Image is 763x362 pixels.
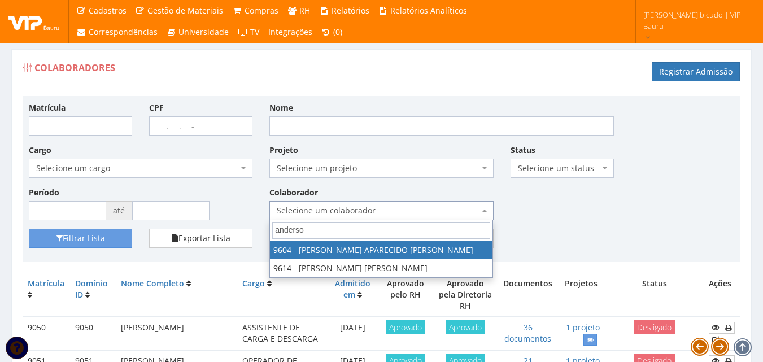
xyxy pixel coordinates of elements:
[149,102,164,114] label: CPF
[652,62,740,81] a: Registrar Admissão
[8,13,59,30] img: logo
[268,27,312,37] span: Integrações
[121,278,184,289] a: Nome Completo
[604,273,704,317] th: Status
[335,278,370,300] a: Admitido em
[269,159,493,178] span: Selecione um projeto
[634,320,675,334] span: Desligado
[299,5,310,16] span: RH
[558,273,604,317] th: Projetos
[23,317,71,351] td: 9050
[317,21,347,43] a: (0)
[178,27,229,37] span: Universidade
[643,9,748,32] span: [PERSON_NAME].bicudo | VIP Bauru
[106,201,132,220] span: até
[162,21,234,43] a: Universidade
[566,322,600,333] a: 1 projeto
[704,273,740,317] th: Ações
[504,322,551,344] a: 36 documentos
[238,317,328,351] td: ASSISTENTE DE CARGA E DESCARGA
[250,27,259,37] span: TV
[269,187,318,198] label: Colaborador
[149,116,252,136] input: ___.___.___-__
[75,278,108,300] a: Domínio ID
[498,273,558,317] th: Documentos
[390,5,467,16] span: Relatórios Analíticos
[269,145,298,156] label: Projeto
[29,159,252,178] span: Selecione um cargo
[328,317,377,351] td: [DATE]
[28,278,64,289] a: Matrícula
[147,5,223,16] span: Gestão de Materiais
[71,317,116,351] td: 9050
[29,187,59,198] label: Período
[269,201,493,220] span: Selecione um colaborador
[270,241,492,259] li: 9604 - [PERSON_NAME] APARECIDO [PERSON_NAME]
[242,278,265,289] a: Cargo
[333,27,342,37] span: (0)
[518,163,600,174] span: Selecione um status
[36,163,238,174] span: Selecione um cargo
[264,21,317,43] a: Integrações
[29,102,66,114] label: Matrícula
[511,145,535,156] label: Status
[29,229,132,248] button: Filtrar Lista
[511,159,614,178] span: Selecione um status
[270,259,492,277] li: 9614 - [PERSON_NAME] [PERSON_NAME]
[34,62,115,74] span: Colaboradores
[89,5,127,16] span: Cadastros
[377,273,433,317] th: Aprovado pelo RH
[277,163,479,174] span: Selecione um projeto
[72,21,162,43] a: Correspondências
[89,27,158,37] span: Correspondências
[269,102,293,114] label: Nome
[233,21,264,43] a: TV
[332,5,369,16] span: Relatórios
[446,320,485,334] span: Aprovado
[433,273,498,317] th: Aprovado pela Diretoria RH
[245,5,278,16] span: Compras
[116,317,238,351] td: [PERSON_NAME]
[277,205,479,216] span: Selecione um colaborador
[149,229,252,248] button: Exportar Lista
[386,320,425,334] span: Aprovado
[29,145,51,156] label: Cargo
